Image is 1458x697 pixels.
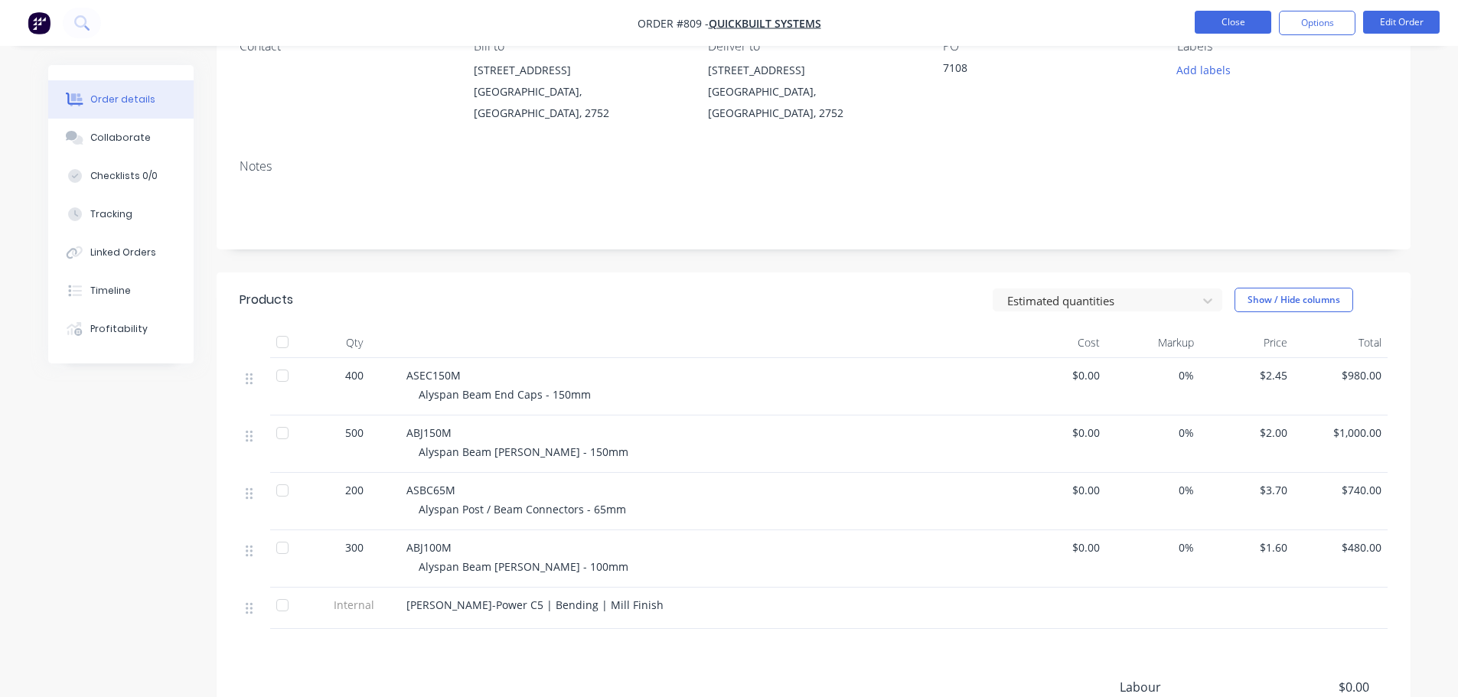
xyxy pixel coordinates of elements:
span: [PERSON_NAME]-Power C5 | Bending | Mill Finish [406,598,664,612]
span: $3.70 [1206,482,1288,498]
div: [STREET_ADDRESS] [708,60,918,81]
span: $480.00 [1300,539,1381,555]
button: Linked Orders [48,233,194,272]
span: $0.00 [1255,678,1368,696]
span: $980.00 [1300,367,1381,383]
span: 0% [1112,367,1194,383]
span: 200 [345,482,364,498]
span: $0.00 [1019,425,1101,441]
a: Quickbuilt Systems [709,16,821,31]
button: Show / Hide columns [1235,288,1353,312]
span: Alyspan Beam [PERSON_NAME] - 100mm [419,559,628,574]
span: $2.45 [1206,367,1288,383]
div: Cost [1013,327,1107,358]
img: Factory [28,11,51,34]
button: Add labels [1169,60,1239,80]
div: Linked Orders [90,246,156,259]
span: $0.00 [1019,482,1101,498]
div: [GEOGRAPHIC_DATA], [GEOGRAPHIC_DATA], 2752 [474,81,683,124]
div: Products [240,291,293,309]
button: Collaborate [48,119,194,157]
div: Profitability [90,322,148,336]
span: ABJ100M [406,540,452,555]
div: Bill to [474,39,683,54]
span: 0% [1112,482,1194,498]
div: PO [943,39,1153,54]
div: Price [1200,327,1294,358]
button: Timeline [48,272,194,310]
span: ASBC65M [406,483,455,497]
div: [STREET_ADDRESS][GEOGRAPHIC_DATA], [GEOGRAPHIC_DATA], 2752 [708,60,918,124]
div: Tracking [90,207,132,221]
span: $740.00 [1300,482,1381,498]
div: Deliver to [708,39,918,54]
div: Notes [240,159,1388,174]
div: Labels [1177,39,1387,54]
div: Qty [308,327,400,358]
div: [STREET_ADDRESS][GEOGRAPHIC_DATA], [GEOGRAPHIC_DATA], 2752 [474,60,683,124]
span: Order #809 - [638,16,709,31]
span: 400 [345,367,364,383]
span: $0.00 [1019,539,1101,555]
span: $2.00 [1206,425,1288,441]
span: $0.00 [1019,367,1101,383]
button: Options [1279,11,1355,35]
button: Checklists 0/0 [48,157,194,195]
button: Order details [48,80,194,119]
button: Tracking [48,195,194,233]
div: 7108 [943,60,1134,81]
span: Labour [1120,678,1256,696]
span: Alyspan Beam [PERSON_NAME] - 150mm [419,445,628,459]
div: Checklists 0/0 [90,169,158,183]
div: [STREET_ADDRESS] [474,60,683,81]
button: Close [1195,11,1271,34]
span: $1.60 [1206,539,1288,555]
span: 0% [1112,425,1194,441]
span: $1,000.00 [1300,425,1381,441]
button: Profitability [48,310,194,348]
span: ABJ150M [406,425,452,440]
div: Contact [240,39,449,54]
div: [GEOGRAPHIC_DATA], [GEOGRAPHIC_DATA], 2752 [708,81,918,124]
span: Alyspan Post / Beam Connectors - 65mm [419,502,626,516]
div: Collaborate [90,131,151,145]
span: Alyspan Beam End Caps - 150mm [419,387,591,402]
span: Internal [315,597,394,613]
span: 500 [345,425,364,441]
span: 300 [345,539,364,555]
div: Markup [1106,327,1200,358]
span: 0% [1112,539,1194,555]
button: Edit Order [1363,11,1440,34]
div: Order details [90,93,155,106]
div: Total [1293,327,1388,358]
span: ASEC150M [406,368,461,383]
div: Timeline [90,284,131,298]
